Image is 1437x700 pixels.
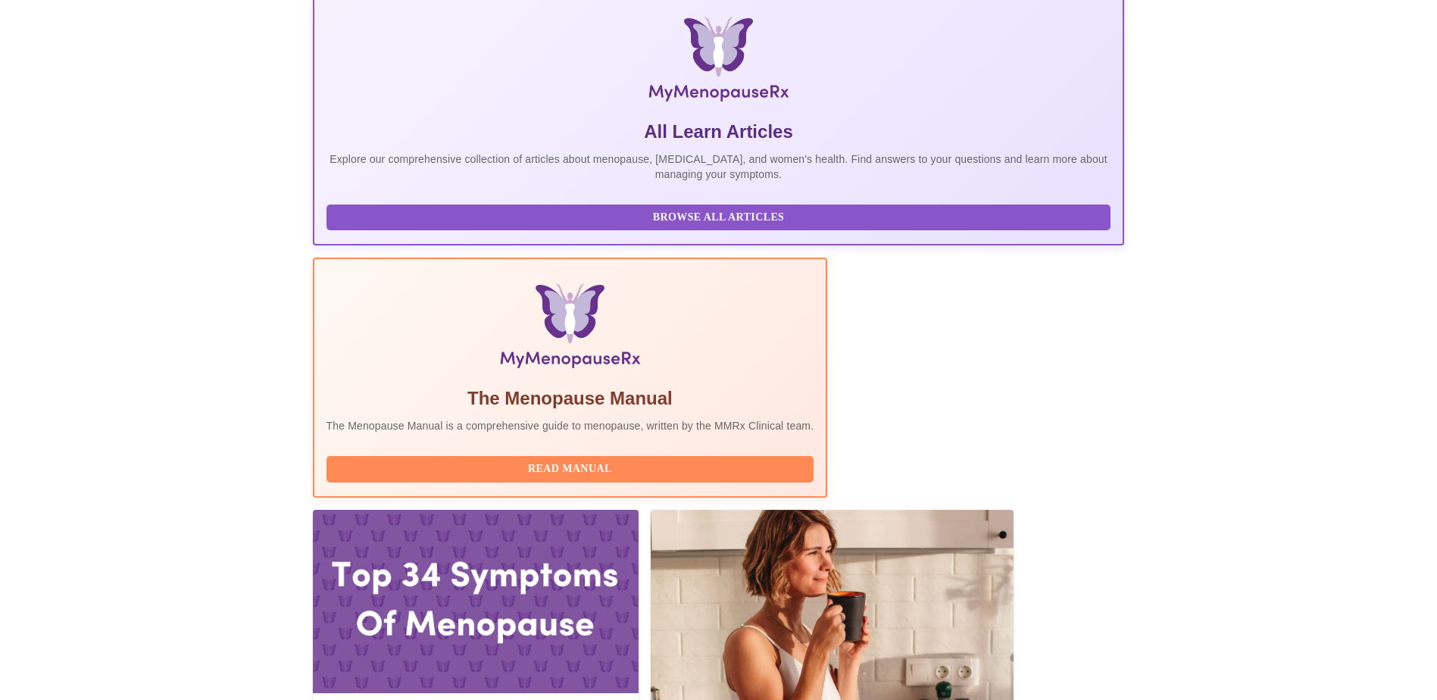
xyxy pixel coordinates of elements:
h5: All Learn Articles [326,120,1111,144]
img: MyMenopauseRx Logo [448,17,989,108]
p: Explore our comprehensive collection of articles about menopause, [MEDICAL_DATA], and women's hea... [326,152,1111,182]
span: Browse All Articles [342,208,1096,227]
button: Browse All Articles [326,205,1111,231]
img: Menopause Manual [404,283,736,374]
h5: The Menopause Manual [326,386,814,411]
p: The Menopause Manual is a comprehensive guide to menopause, written by the MMRx Clinical team. [326,418,814,433]
button: Read Manual [326,456,814,483]
a: Browse All Articles [326,210,1115,223]
span: Read Manual [342,460,799,479]
a: Read Manual [326,461,818,474]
